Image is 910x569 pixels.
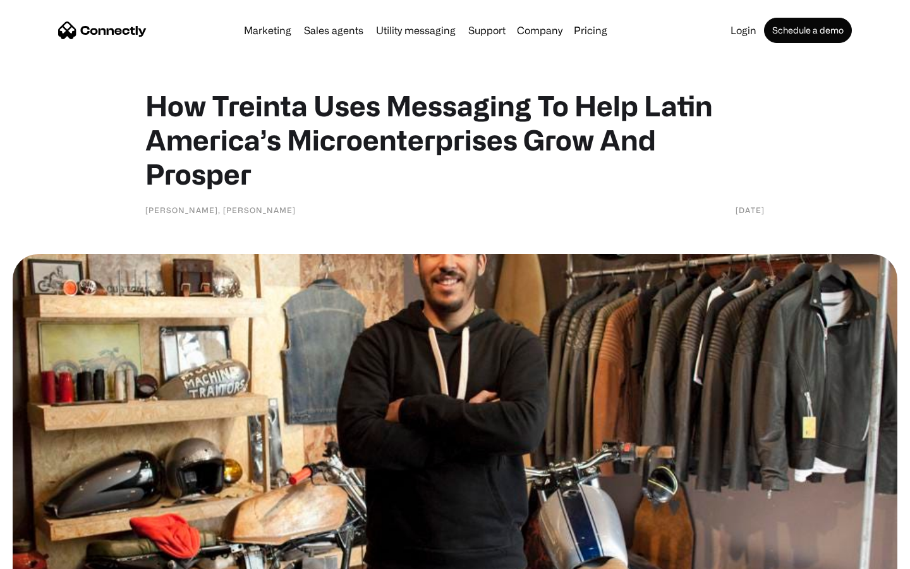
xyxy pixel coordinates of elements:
aside: Language selected: English [13,547,76,565]
h1: How Treinta Uses Messaging To Help Latin America’s Microenterprises Grow And Prosper [145,89,765,191]
div: [DATE] [736,204,765,216]
a: Login [725,25,761,35]
a: Schedule a demo [764,18,852,43]
a: Sales agents [299,25,368,35]
a: Support [463,25,511,35]
a: Pricing [569,25,612,35]
div: [PERSON_NAME], [PERSON_NAME] [145,204,296,216]
ul: Language list [25,547,76,565]
a: Utility messaging [371,25,461,35]
a: Marketing [239,25,296,35]
div: Company [517,21,562,39]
